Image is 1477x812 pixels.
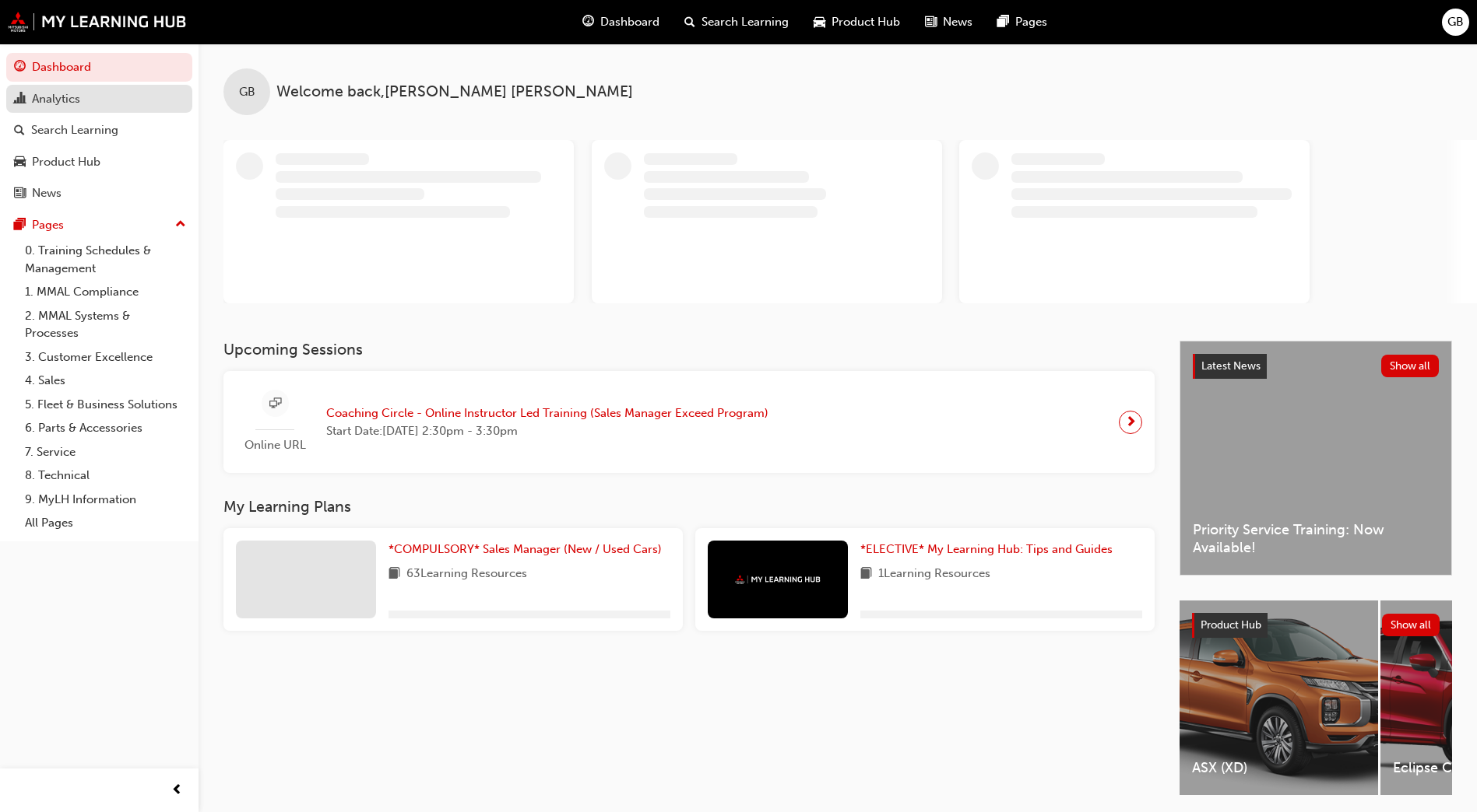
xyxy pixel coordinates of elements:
a: Analytics [6,85,192,114]
button: GB [1442,9,1469,36]
a: Latest NewsShow all [1193,354,1439,379]
span: chart-icon [14,93,26,107]
span: pages-icon [14,219,26,233]
span: Welcome back , [PERSON_NAME] [PERSON_NAME] [276,83,633,101]
span: Product Hub [1201,618,1261,632]
a: ASX (XD) [1180,600,1378,795]
span: News [943,13,972,31]
div: Pages [32,216,64,234]
a: Dashboard [6,53,192,82]
a: 2. MMAL Systems & Processes [19,304,192,345]
a: News [6,179,192,208]
span: guage-icon [582,12,594,32]
span: 1 Learning Resources [878,565,990,584]
span: car-icon [814,12,825,32]
a: 3. Customer Excellence [19,345,192,369]
span: Coaching Circle - Online Instructor Led Training (Sales Manager Exceed Program) [326,404,768,422]
button: DashboardAnalyticsSearch LearningProduct HubNews [6,50,192,211]
span: pages-icon [997,12,1009,32]
img: mmal [735,575,821,585]
div: News [32,184,62,202]
a: car-iconProduct Hub [801,6,913,38]
a: guage-iconDashboard [570,6,672,38]
a: Online URLCoaching Circle - Online Instructor Led Training (Sales Manager Exceed Program)Start Da... [236,383,1142,460]
span: Priority Service Training: Now Available! [1193,521,1439,556]
span: sessionType_ONLINE_URL-icon [269,394,281,414]
a: *COMPULSORY* Sales Manager (New / Used Cars) [389,541,668,558]
span: GB [239,83,255,101]
a: 8. Technical [19,464,192,488]
span: *COMPULSORY* Sales Manager (New / Used Cars) [389,542,662,556]
a: 6. Parts & Accessories [19,416,192,440]
span: book-icon [389,565,400,584]
a: search-iconSearch Learning [672,6,801,38]
button: Show all [1381,355,1440,377]
a: Search Learning [6,116,192,145]
span: Start Date: [DATE] 2:30pm - 3:30pm [326,422,768,440]
span: next-icon [1125,411,1137,433]
span: Pages [1015,13,1047,31]
span: news-icon [14,187,26,201]
span: Latest News [1201,359,1261,373]
a: news-iconNews [913,6,985,38]
h3: Upcoming Sessions [223,341,1155,359]
a: 1. MMAL Compliance [19,280,192,304]
div: Product Hub [32,153,100,171]
span: Product Hub [832,13,900,31]
span: ASX (XD) [1192,759,1366,777]
a: Product Hub [6,148,192,177]
span: Dashboard [600,13,659,31]
a: Latest NewsShow allPriority Service Training: Now Available! [1180,341,1452,576]
a: pages-iconPages [985,6,1060,38]
span: Search Learning [702,13,789,31]
a: Product HubShow all [1192,613,1440,638]
a: All Pages [19,511,192,535]
h3: My Learning Plans [223,498,1155,516]
button: Pages [6,211,192,240]
a: 7. Service [19,440,192,464]
span: car-icon [14,156,26,170]
a: *ELECTIVE* My Learning Hub: Tips and Guides [860,541,1119,558]
div: Analytics [32,90,80,108]
a: 4. Sales [19,369,192,393]
span: *ELECTIVE* My Learning Hub: Tips and Guides [860,542,1113,556]
span: 63 Learning Resources [406,565,527,584]
img: mmal [8,12,187,32]
span: search-icon [684,12,695,32]
span: search-icon [14,124,25,138]
span: book-icon [860,565,872,584]
span: news-icon [925,12,937,32]
span: GB [1447,13,1464,31]
a: 5. Fleet & Business Solutions [19,393,192,417]
button: Show all [1382,614,1440,636]
span: guage-icon [14,61,26,75]
span: prev-icon [171,781,183,800]
span: Online URL [236,436,314,454]
span: up-icon [175,215,186,235]
a: 9. MyLH Information [19,488,192,512]
div: Search Learning [31,121,118,139]
a: 0. Training Schedules & Management [19,239,192,280]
